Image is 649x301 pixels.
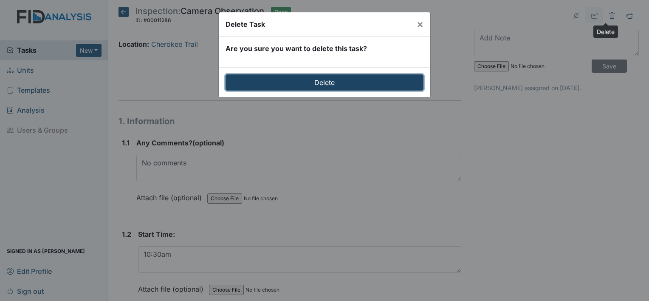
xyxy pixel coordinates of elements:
div: Delete [593,26,618,38]
button: Close [410,12,430,36]
span: × [417,18,423,30]
input: Delete [226,74,423,91]
div: Delete Task [226,19,265,29]
strong: Are you sure you want to delete this task? [226,44,367,53]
